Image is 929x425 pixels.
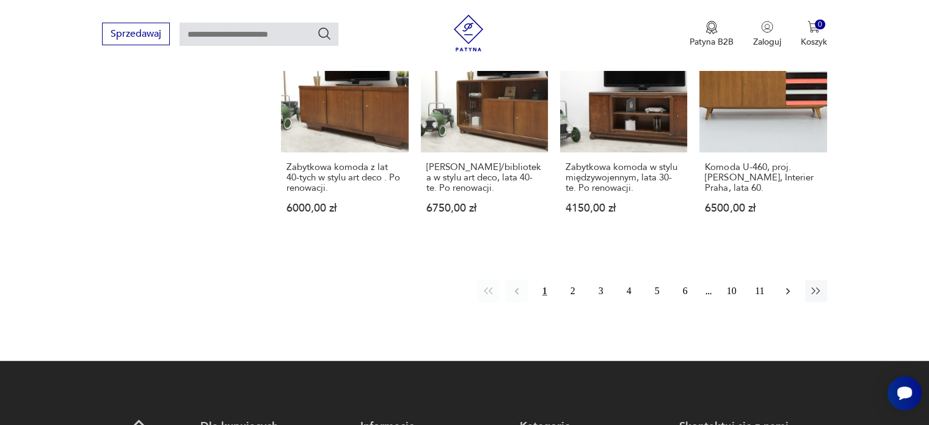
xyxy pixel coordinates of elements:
[690,36,734,48] p: Patyna B2B
[102,31,170,39] a: Sprzedawaj
[421,25,548,237] a: Zabytkowa komoda/biblioteka w stylu art deco, lata 40-te. Po renowacji.[PERSON_NAME]/biblioteka w...
[887,376,922,410] iframe: Smartsupp widget button
[102,23,170,45] button: Sprzedawaj
[646,280,668,302] button: 5
[281,25,408,237] a: Zabytkowa komoda z lat 40-tych w stylu art deco . Po renowacji.Zabytkowa komoda z lat 40-tych w s...
[534,280,556,302] button: 1
[705,203,821,213] p: 6500,00 zł
[815,20,825,30] div: 0
[590,280,612,302] button: 3
[674,280,696,302] button: 6
[705,162,821,193] h3: Komoda U-460, proj. [PERSON_NAME], Interier Praha, lata 60.
[286,162,403,193] h3: Zabytkowa komoda z lat 40-tych w stylu art deco . Po renowacji.
[426,203,542,213] p: 6750,00 zł
[317,26,332,41] button: Szukaj
[699,25,826,237] a: KlasykKomoda U-460, proj. J. Jiroutek, Interier Praha, lata 60.Komoda U-460, proj. [PERSON_NAME],...
[426,162,542,193] h3: [PERSON_NAME]/biblioteka w stylu art deco, lata 40-te. Po renowacji.
[705,21,718,34] img: Ikona medalu
[566,203,682,213] p: 4150,00 zł
[801,21,827,48] button: 0Koszyk
[721,280,743,302] button: 10
[566,162,682,193] h3: Zabytkowa komoda w stylu międzywojennym, lata 30-te. Po renowacji.
[562,280,584,302] button: 2
[807,21,820,33] img: Ikona koszyka
[690,21,734,48] a: Ikona medaluPatyna B2B
[749,280,771,302] button: 11
[560,25,687,237] a: Zabytkowa komoda w stylu międzywojennym, lata 30-te. Po renowacji.Zabytkowa komoda w stylu między...
[761,21,773,33] img: Ikonka użytkownika
[753,36,781,48] p: Zaloguj
[450,15,487,51] img: Patyna - sklep z meblami i dekoracjami vintage
[618,280,640,302] button: 4
[801,36,827,48] p: Koszyk
[753,21,781,48] button: Zaloguj
[286,203,403,213] p: 6000,00 zł
[690,21,734,48] button: Patyna B2B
